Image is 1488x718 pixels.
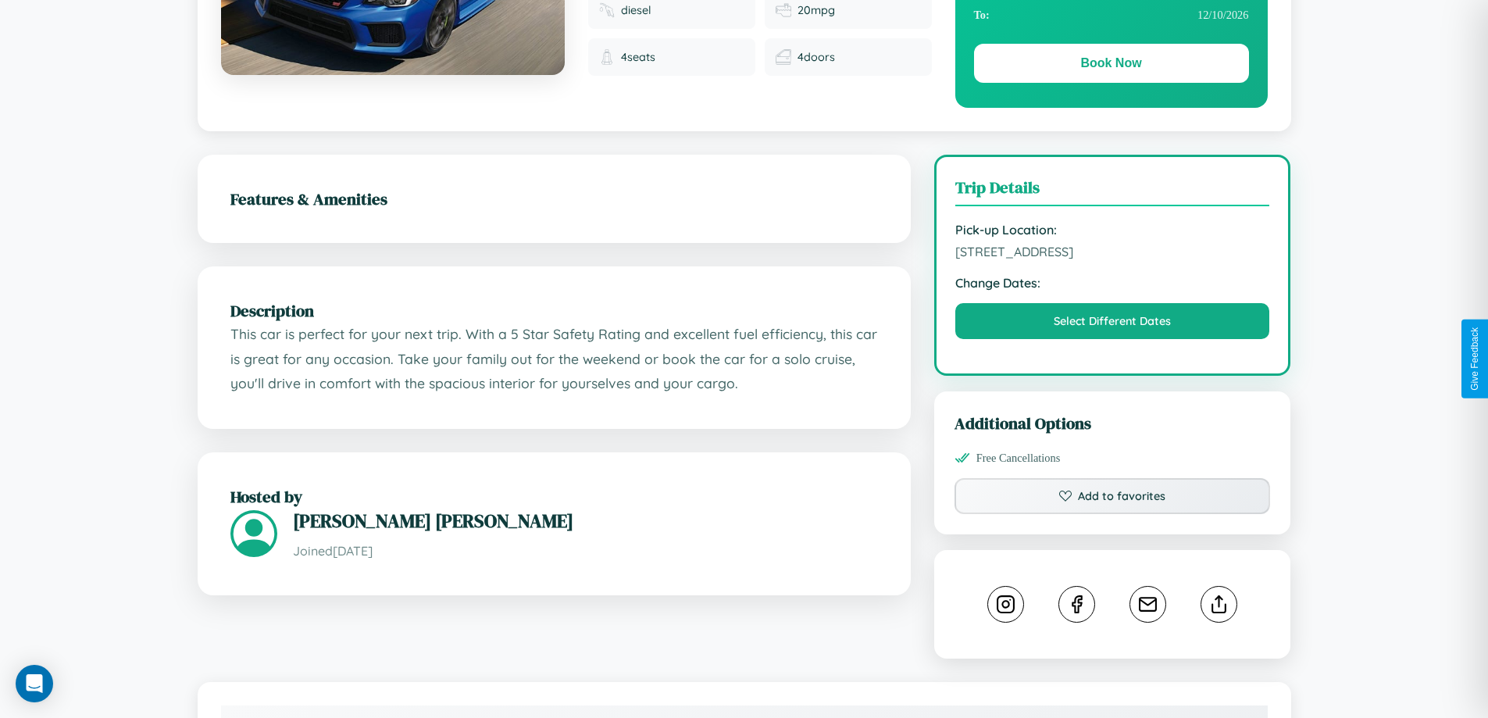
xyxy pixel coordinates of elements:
[230,485,878,508] h2: Hosted by
[621,3,651,17] span: diesel
[955,275,1270,291] strong: Change Dates:
[293,508,878,534] h3: [PERSON_NAME] [PERSON_NAME]
[776,2,791,18] img: Fuel efficiency
[955,303,1270,339] button: Select Different Dates
[1469,327,1480,391] div: Give Feedback
[955,478,1271,514] button: Add to favorites
[798,3,835,17] span: 20 mpg
[976,452,1061,465] span: Free Cancellations
[798,50,835,64] span: 4 doors
[230,188,878,210] h2: Features & Amenities
[230,322,878,396] p: This car is perfect for your next trip. With a 5 Star Safety Rating and excellent fuel efficiency...
[599,2,615,18] img: Fuel type
[955,222,1270,238] strong: Pick-up Location:
[621,50,655,64] span: 4 seats
[599,49,615,65] img: Seats
[293,540,878,563] p: Joined [DATE]
[974,2,1249,28] div: 12 / 10 / 2026
[974,44,1249,83] button: Book Now
[955,412,1271,434] h3: Additional Options
[16,665,53,702] div: Open Intercom Messenger
[776,49,791,65] img: Doors
[230,299,878,322] h2: Description
[974,9,990,22] strong: To:
[955,244,1270,259] span: [STREET_ADDRESS]
[955,176,1270,206] h3: Trip Details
